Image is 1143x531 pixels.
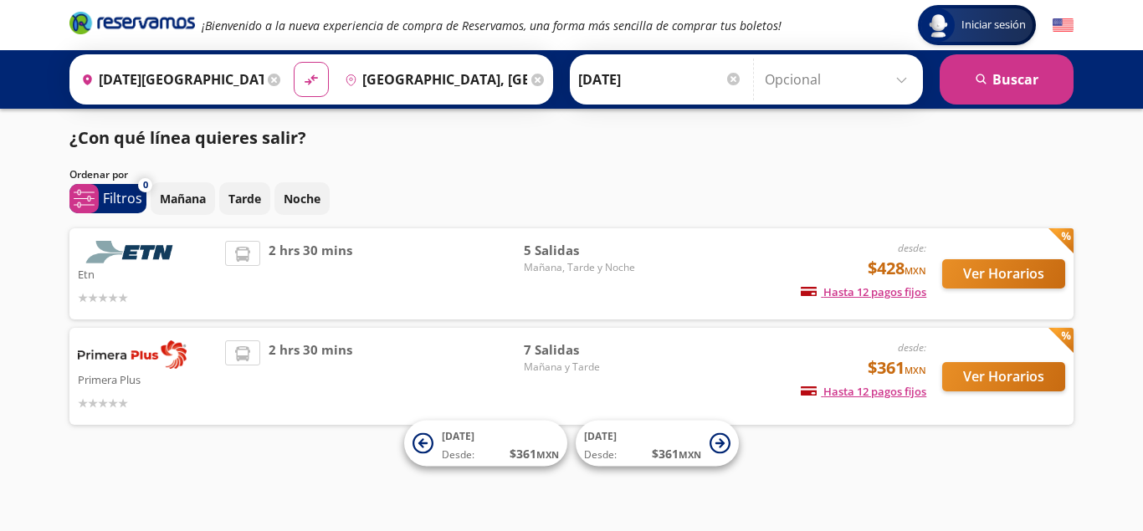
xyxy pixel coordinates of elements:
span: Desde: [442,447,474,462]
button: Ver Horarios [942,259,1065,288]
span: 7 Salidas [524,340,641,360]
button: Mañana [151,182,215,215]
a: Brand Logo [69,10,195,40]
em: desde: [898,340,926,355]
button: 0Filtros [69,184,146,213]
span: 2 hrs 30 mins [269,241,352,307]
button: [DATE]Desde:$361MXN [576,421,739,467]
span: $ 361 [510,445,559,462]
p: Mañana [160,190,206,207]
p: Primera Plus [78,369,217,389]
button: [DATE]Desde:$361MXN [404,421,567,467]
span: 5 Salidas [524,241,641,260]
small: MXN [905,364,926,376]
p: Tarde [228,190,261,207]
input: Opcional [765,59,915,100]
span: Desde: [584,447,617,462]
span: Hasta 12 pagos fijos [801,384,926,399]
img: Etn [78,241,187,263]
span: 2 hrs 30 mins [269,340,352,412]
p: Ordenar por [69,167,128,182]
i: Brand Logo [69,10,195,35]
p: Filtros [103,188,142,208]
p: Noche [284,190,320,207]
em: ¡Bienvenido a la nueva experiencia de compra de Reservamos, una forma más sencilla de comprar tus... [202,18,782,33]
span: Iniciar sesión [955,17,1033,33]
small: MXN [679,448,701,461]
button: Buscar [940,54,1074,105]
span: $ 361 [652,445,701,462]
span: $361 [868,355,926,380]
input: Buscar Origen [74,59,264,100]
span: Hasta 12 pagos fijos [801,284,926,299]
span: 0 [143,178,148,192]
span: Mañana, Tarde y Noche [524,260,641,275]
img: Primera Plus [78,340,187,369]
small: MXN [905,264,926,277]
p: Etn [78,263,217,283]
button: English [1053,15,1074,36]
em: desde: [898,241,926,255]
button: Ver Horarios [942,362,1065,391]
input: Elegir Fecha [578,59,742,100]
input: Buscar Destino [338,59,527,100]
span: $428 [868,256,926,281]
button: Tarde [219,182,270,215]
button: Noche [274,182,330,215]
p: ¿Con qué línea quieres salir? [69,125,306,151]
span: Mañana y Tarde [524,360,641,375]
small: MXN [536,448,559,461]
span: [DATE] [442,429,474,443]
span: [DATE] [584,429,617,443]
